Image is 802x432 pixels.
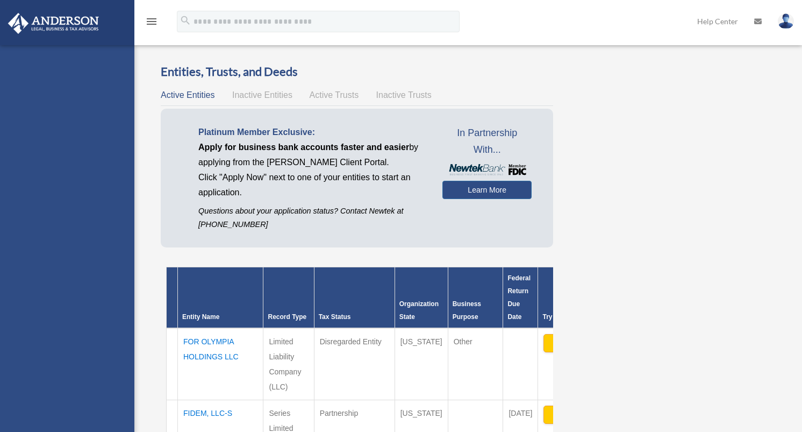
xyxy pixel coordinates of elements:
span: Active Trusts [310,90,359,100]
th: Business Purpose [448,267,503,329]
th: Entity Name [178,267,263,329]
p: by applying from the [PERSON_NAME] Client Portal. [198,140,426,170]
th: Organization State [395,267,448,329]
p: Click "Apply Now" next to one of your entities to start an application. [198,170,426,200]
img: NewtekBankLogoSM.png [448,164,526,175]
span: In Partnership With... [442,125,532,159]
span: Inactive Trusts [376,90,432,100]
div: Try Newtek Bank [542,310,649,323]
th: Record Type [263,267,314,329]
td: Disregarded Entity [314,328,395,400]
span: Apply for business bank accounts faster and easier [198,143,409,152]
a: Learn More [442,181,532,199]
td: FOR OLYMPIA HOLDINGS LLC [178,328,263,400]
img: Anderson Advisors Platinum Portal [5,13,102,34]
img: User Pic [778,13,794,29]
button: Apply Now [543,334,648,352]
p: Platinum Member Exclusive: [198,125,426,140]
p: Questions about your application status? Contact Newtek at [PHONE_NUMBER] [198,204,426,231]
th: Federal Return Due Date [503,267,538,329]
a: menu [145,19,158,28]
button: Apply Now [543,406,648,424]
i: search [180,15,191,26]
td: [US_STATE] [395,328,448,400]
td: Other [448,328,503,400]
td: Limited Liability Company (LLC) [263,328,314,400]
th: Tax Status [314,267,395,329]
h3: Entities, Trusts, and Deeds [161,63,553,80]
span: Active Entities [161,90,214,100]
i: menu [145,15,158,28]
span: Inactive Entities [232,90,292,100]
